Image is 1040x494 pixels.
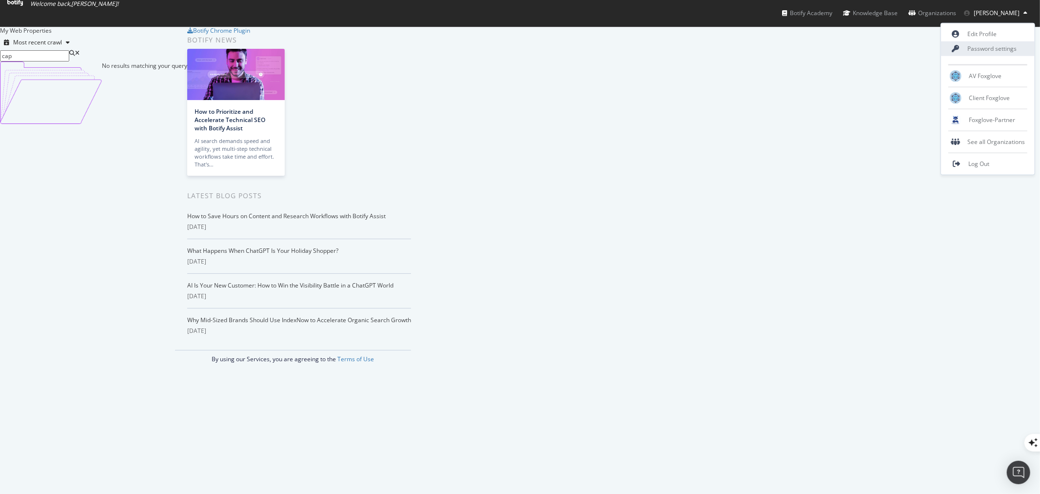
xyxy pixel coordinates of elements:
[187,190,411,201] div: Latest Blog Posts
[941,157,1035,171] a: Log Out
[187,281,393,289] a: AI Is Your New Customer: How to Win the Visibility Battle in a ChatGPT World
[187,292,411,301] div: [DATE]
[187,316,411,324] a: Why Mid-Sized Brands Should Use IndexNow to Accelerate Organic Search Growth
[950,114,962,126] img: Foxglove-Partner
[195,137,277,168] div: AI search demands speed and agility, yet multi-step technical workflows take time and effort. Tha...
[941,135,1035,149] div: See all Organizations
[102,62,187,124] div: No results matching your query
[187,223,411,231] div: [DATE]
[337,355,374,363] a: Terms of Use
[843,8,898,18] div: Knowledge Base
[13,40,62,45] div: Most recent crawl
[193,26,250,35] div: Botify Chrome Plugin
[187,247,338,255] a: What Happens When ChatGPT Is Your Holiday Shopper?
[187,26,250,35] a: Botify Chrome Plugin
[969,116,1015,124] span: Foxglove-Partner
[187,327,411,335] div: [DATE]
[969,94,1010,102] span: Client Foxglove
[941,27,1035,41] a: Edit Profile
[187,212,386,220] a: How to Save Hours on Content and Research Workflows with Botify Assist
[956,5,1035,21] button: [PERSON_NAME]
[941,41,1035,56] a: Password settings
[195,107,265,132] a: How to Prioritize and Accelerate Technical SEO with Botify Assist
[187,35,411,45] div: Botify news
[950,92,962,104] img: Client Foxglove
[1007,461,1030,484] div: Open Intercom Messenger
[782,8,832,18] div: Botify Academy
[908,8,956,18] div: Organizations
[950,70,962,82] img: AV Foxglove
[187,49,285,100] img: How to Prioritize and Accelerate Technical SEO with Botify Assist
[968,160,989,168] span: Log Out
[187,257,411,266] div: [DATE]
[969,72,1001,80] span: AV Foxglove
[974,9,1020,17] span: Olivier Job
[175,350,411,363] div: By using our Services, you are agreeing to the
